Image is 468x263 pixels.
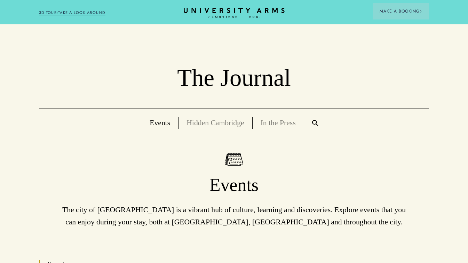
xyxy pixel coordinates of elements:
[225,153,243,166] img: Events
[39,174,429,196] h1: Events
[150,119,170,127] a: Events
[60,204,408,228] p: The city of [GEOGRAPHIC_DATA] is a vibrant hub of culture, learning and discoveries. Explore even...
[184,8,285,19] a: Home
[261,119,296,127] a: In the Press
[312,120,318,126] img: Search
[187,119,244,127] a: Hidden Cambridge
[420,10,422,13] img: Arrow icon
[304,120,326,126] a: Search
[380,8,422,14] span: Make a Booking
[373,3,429,19] button: Make a BookingArrow icon
[39,64,429,93] p: The Journal
[39,10,105,16] a: 3D TOUR:TAKE A LOOK AROUND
